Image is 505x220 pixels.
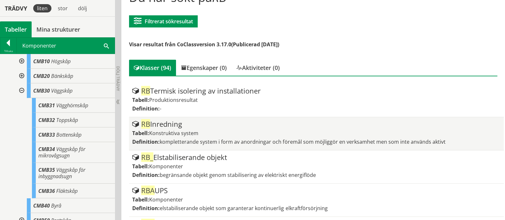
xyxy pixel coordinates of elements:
[160,205,327,212] span: elstabiliserande objekt som garanterar kontinuerlig elkraftförsörjning
[0,49,16,54] div: Tillbaka
[132,120,500,128] div: Inredning
[132,163,149,170] label: Tabell:
[38,166,85,180] span: Väggskåp för inbyggnadsugn
[129,15,198,27] button: Filtrerat sökresultat
[160,171,316,178] span: begränsande objekt genom stabilisering av elektriskt energiflöde
[132,196,149,203] label: Tabell:
[132,138,160,145] label: Definition:
[56,187,78,194] span: Fläktskåp
[56,102,88,109] span: Vägghörnskåp
[176,60,232,76] div: Egenskaper (0)
[38,117,55,124] span: CMB32
[38,131,55,138] span: CMB33
[38,187,55,194] span: CMB36
[56,117,78,124] span: Toppskåp
[132,171,160,178] label: Definition:
[160,138,445,145] span: kompletterande system i form av anordningar och föremål som möjliggör en verksamhet men som inte ...
[141,86,150,95] span: RB
[17,38,115,54] div: Komponenter
[74,4,91,12] div: dölj
[56,131,81,138] span: Bottenskåp
[141,186,155,195] span: RBA
[33,4,51,12] div: liten
[115,66,121,91] span: Dölj trädvy
[149,130,198,137] span: Konstruktiva system
[132,96,149,103] label: Tabell:
[232,60,285,76] div: Aktiviteter (0)
[149,196,183,203] span: Komponenter
[160,105,161,112] span: -
[38,102,55,109] span: CMB31
[1,5,31,12] div: Trädvy
[51,87,73,94] span: Väggskåp
[149,163,183,170] span: Komponenter
[132,87,500,95] div: Termisk isolering av installationer
[51,72,73,80] span: Bänkskåp
[51,202,61,209] span: Byrå
[132,187,500,194] div: UPS
[54,4,72,12] div: stor
[38,166,55,173] span: CMB35
[141,152,153,162] span: RB_
[33,58,50,65] span: CMB10
[231,41,279,48] span: (Publicerad [DATE])
[149,96,198,103] span: Produktionsresultat
[33,202,50,209] span: CMB40
[132,105,160,112] label: Definition:
[141,119,150,129] span: RB
[129,41,231,48] span: Visar resultat från CoClassversion 3.17.0
[104,42,109,49] span: Sök i tabellen
[132,205,160,212] label: Definition:
[132,130,149,137] label: Tabell:
[32,21,85,37] a: Mina strukturer
[51,58,71,65] span: Högskåp
[132,154,500,161] div: Elstabiliserande objekt
[33,87,50,94] span: CMB30
[38,146,55,153] span: CMB34
[33,72,50,80] span: CMB20
[129,60,176,76] div: Klasser (94)
[38,146,85,159] span: Väggskåp för mikrovågsugn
